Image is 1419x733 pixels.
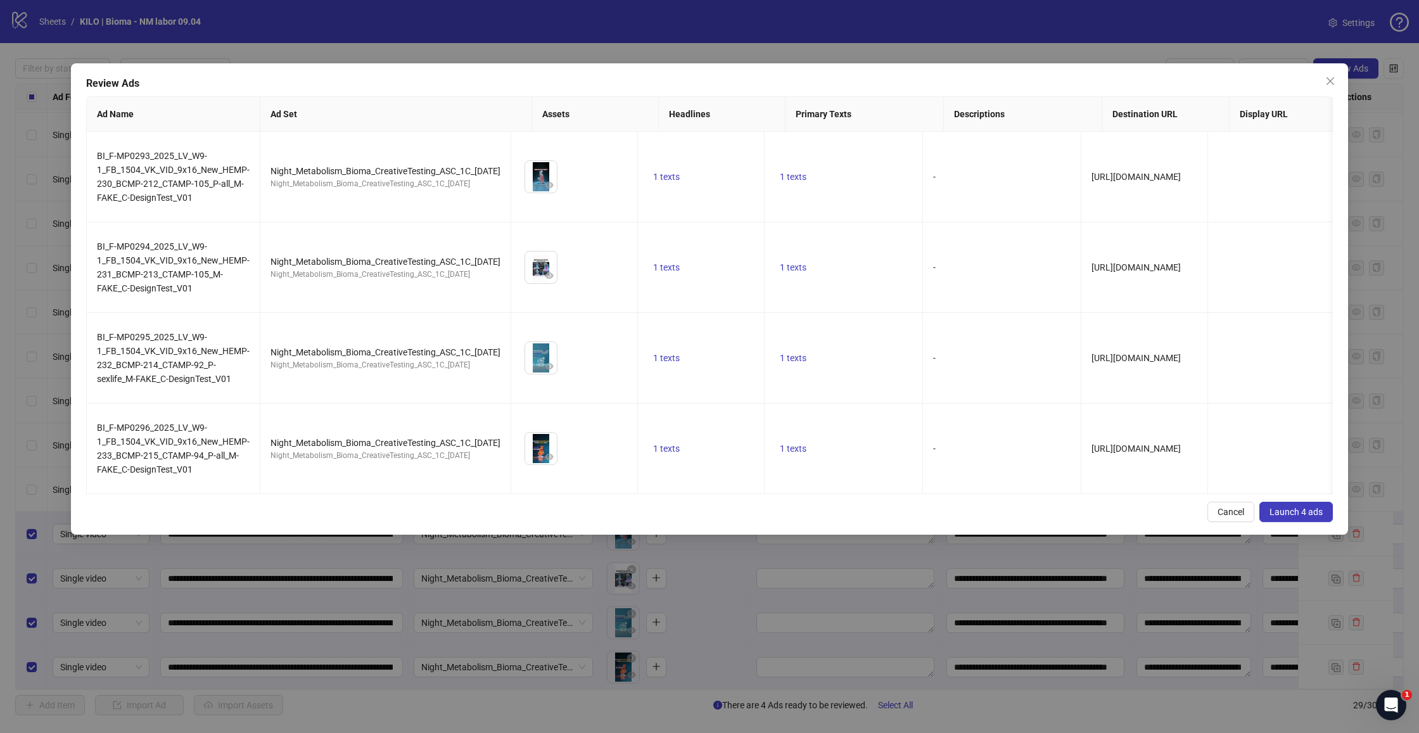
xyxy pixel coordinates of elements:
[525,161,557,193] img: Asset 1
[270,359,500,371] div: Night_Metabolism_Bioma_CreativeTesting_ASC_1C_[DATE]
[525,252,557,283] img: Asset 1
[1230,97,1356,132] th: Display URL
[1376,690,1406,720] iframe: Intercom live chat
[545,452,554,461] span: eye
[786,97,944,132] th: Primary Texts
[648,169,685,184] button: 1 texts
[653,353,680,363] span: 1 texts
[653,262,680,272] span: 1 texts
[545,362,554,371] span: eye
[1091,443,1181,454] span: [URL][DOMAIN_NAME]
[1102,97,1230,132] th: Destination URL
[775,441,811,456] button: 1 texts
[545,181,554,189] span: eye
[775,260,811,275] button: 1 texts
[1269,507,1323,517] span: Launch 4 ads
[775,350,811,366] button: 1 texts
[270,255,500,269] div: Night_Metabolism_Bioma_CreativeTesting_ASC_1C_[DATE]
[525,342,557,374] img: Asset 1
[780,353,806,363] span: 1 texts
[542,268,557,283] button: Preview
[780,443,806,454] span: 1 texts
[648,441,685,456] button: 1 texts
[97,241,250,293] span: BI_F-MP0294_2025_LV_W9-1_FB_1504_VK_VID_9x16_New_HEMP-231_BCMP-213_CTAMP-105_M-FAKE_C-DesignTest_V01
[1207,502,1254,522] button: Cancel
[97,332,250,384] span: BI_F-MP0295_2025_LV_W9-1_FB_1504_VK_VID_9x16_New_HEMP-232_BCMP-214_CTAMP-92_P-sexlife_M-FAKE_C-De...
[780,172,806,182] span: 1 texts
[270,345,500,359] div: Night_Metabolism_Bioma_CreativeTesting_ASC_1C_[DATE]
[260,97,532,132] th: Ad Set
[1218,507,1244,517] span: Cancel
[270,178,500,190] div: Night_Metabolism_Bioma_CreativeTesting_ASC_1C_[DATE]
[1091,262,1181,272] span: [URL][DOMAIN_NAME]
[525,433,557,464] img: Asset 1
[659,97,786,132] th: Headlines
[653,443,680,454] span: 1 texts
[270,436,500,450] div: Night_Metabolism_Bioma_CreativeTesting_ASC_1C_[DATE]
[1325,76,1335,86] span: close
[1091,172,1181,182] span: [URL][DOMAIN_NAME]
[542,449,557,464] button: Preview
[933,353,936,363] span: -
[270,269,500,281] div: Night_Metabolism_Bioma_CreativeTesting_ASC_1C_[DATE]
[270,450,500,462] div: Night_Metabolism_Bioma_CreativeTesting_ASC_1C_[DATE]
[1091,353,1181,363] span: [URL][DOMAIN_NAME]
[780,262,806,272] span: 1 texts
[270,164,500,178] div: Night_Metabolism_Bioma_CreativeTesting_ASC_1C_[DATE]
[532,97,659,132] th: Assets
[933,443,936,454] span: -
[87,97,260,132] th: Ad Name
[1320,71,1340,91] button: Close
[933,172,936,182] span: -
[1259,502,1333,522] button: Launch 4 ads
[648,260,685,275] button: 1 texts
[542,177,557,193] button: Preview
[648,350,685,366] button: 1 texts
[86,76,1333,91] div: Review Ads
[944,97,1102,132] th: Descriptions
[97,151,250,203] span: BI_F-MP0293_2025_LV_W9-1_FB_1504_VK_VID_9x16_New_HEMP-230_BCMP-212_CTAMP-105_P-all_M-FAKE_C-Desig...
[542,359,557,374] button: Preview
[933,262,936,272] span: -
[653,172,680,182] span: 1 texts
[775,169,811,184] button: 1 texts
[545,271,554,280] span: eye
[97,423,250,475] span: BI_F-MP0296_2025_LV_W9-1_FB_1504_VK_VID_9x16_New_HEMP-233_BCMP-215_CTAMP-94_P-all_M-FAKE_C-Design...
[1402,690,1412,700] span: 1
